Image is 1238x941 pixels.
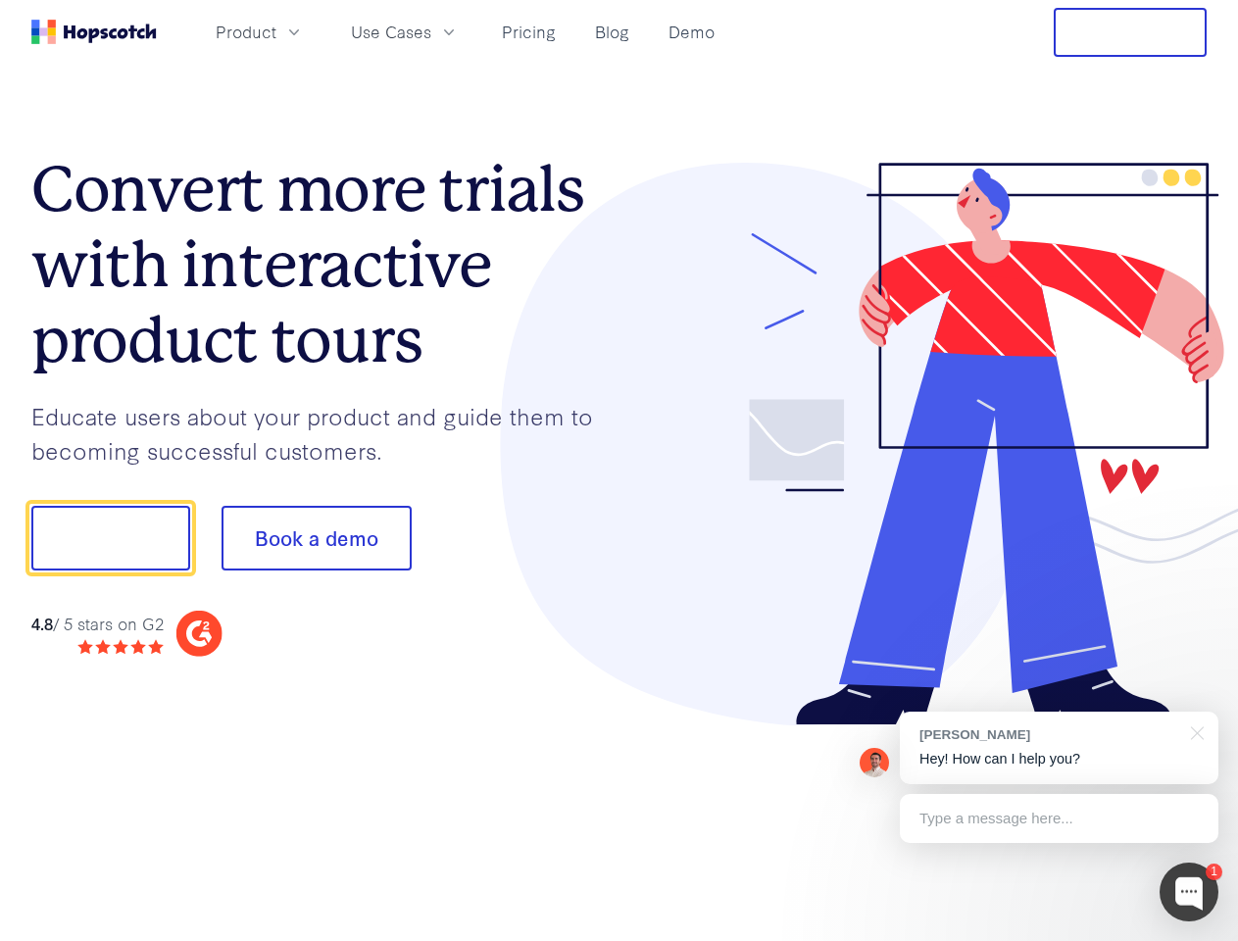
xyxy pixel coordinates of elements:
p: Hey! How can I help you? [919,749,1199,769]
div: [PERSON_NAME] [919,725,1179,744]
h1: Convert more trials with interactive product tours [31,152,619,377]
a: Blog [587,16,637,48]
span: Product [216,20,276,44]
div: Type a message here... [900,794,1218,843]
a: Demo [661,16,722,48]
a: Home [31,20,157,44]
a: Pricing [494,16,564,48]
button: Free Trial [1054,8,1207,57]
div: / 5 stars on G2 [31,612,164,636]
p: Educate users about your product and guide them to becoming successful customers. [31,399,619,467]
div: 1 [1206,864,1222,880]
button: Book a demo [222,506,412,570]
span: Use Cases [351,20,431,44]
strong: 4.8 [31,612,53,634]
button: Use Cases [339,16,470,48]
img: Mark Spera [860,748,889,777]
button: Product [204,16,316,48]
button: Show me! [31,506,190,570]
